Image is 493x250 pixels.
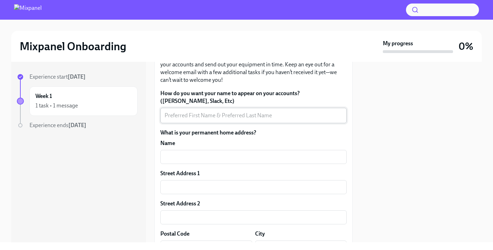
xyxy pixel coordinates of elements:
label: Street Address 1 [160,170,200,177]
div: 1 task • 1 message [35,102,78,110]
h6: Week 1 [35,92,52,100]
span: Experience start [29,73,86,80]
label: Name [160,139,175,147]
h3: 0% [459,40,473,53]
label: What is your permanent home address? [160,129,347,137]
strong: [DATE] [68,73,86,80]
a: Experience start[DATE] [17,73,138,81]
label: Postal Code [160,230,189,238]
h2: Mixpanel Onboarding [20,39,126,53]
a: Week 11 task • 1 message [17,86,138,116]
label: How do you want your name to appear on your accounts? ([PERSON_NAME], Slack, Etc) [160,90,347,105]
label: City [255,230,265,238]
label: Street Address 2 [160,200,200,208]
img: Mixpanel [14,4,42,15]
p: Congratulations! We’re absolutely thrilled to have you joining us soon! 🎉 To get everything set u... [160,45,347,84]
strong: My progress [383,40,413,47]
span: Experience ends [29,122,86,129]
strong: [DATE] [68,122,86,129]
